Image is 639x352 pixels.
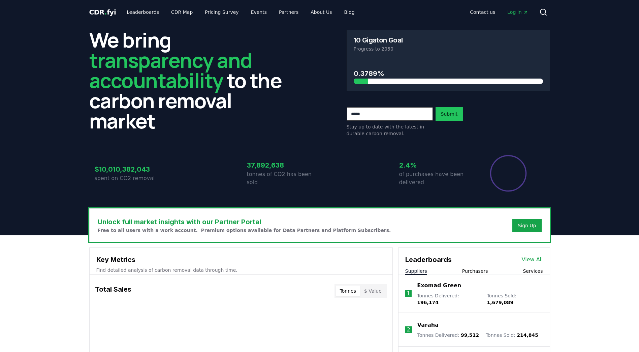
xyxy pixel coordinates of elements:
p: tonnes of CO2 has been sold [247,170,320,186]
a: Log in [502,6,534,18]
span: 196,174 [417,300,439,305]
button: Suppliers [405,268,427,274]
a: About Us [305,6,337,18]
p: 1 [407,290,410,298]
button: $ Value [360,286,386,296]
p: Tonnes Delivered : [417,332,479,339]
h3: $10,010,382,043 [95,164,167,174]
p: Tonnes Delivered : [417,292,480,306]
h3: Leaderboards [405,255,452,265]
a: Exomad Green [417,282,461,290]
div: Percentage of sales delivered [489,154,527,192]
h3: Key Metrics [96,255,386,265]
a: Sign Up [518,222,536,229]
a: Leaderboards [121,6,164,18]
h2: We bring to the carbon removal market [89,30,293,131]
a: Blog [339,6,360,18]
p: of purchases have been delivered [399,170,472,186]
a: CDR Map [166,6,198,18]
p: Progress to 2050 [354,46,543,52]
nav: Main [465,6,534,18]
a: View All [522,256,543,264]
a: CDR.fyi [89,7,116,17]
span: Log in [507,9,528,16]
h3: 2.4% [399,160,472,170]
span: 99,512 [461,332,479,338]
p: spent on CO2 removal [95,174,167,182]
button: Sign Up [512,219,541,232]
p: Stay up to date with the latest in durable carbon removal. [347,123,433,137]
span: . [104,8,107,16]
a: Partners [274,6,304,18]
p: Tonnes Sold : [487,292,543,306]
span: 1,679,089 [487,300,513,305]
button: Purchasers [462,268,488,274]
p: 2 [407,326,410,334]
a: Varaha [417,321,439,329]
a: Contact us [465,6,501,18]
span: 214,845 [517,332,538,338]
p: Find detailed analysis of carbon removal data through time. [96,267,386,273]
nav: Main [121,6,360,18]
p: Tonnes Sold : [486,332,538,339]
span: CDR fyi [89,8,116,16]
a: Events [246,6,272,18]
h3: Total Sales [95,284,131,298]
h3: 10 Gigaton Goal [354,37,403,43]
h3: 0.3789% [354,68,543,79]
h3: 37,892,638 [247,160,320,170]
button: Services [523,268,543,274]
button: Submit [436,107,463,121]
a: Pricing Survey [199,6,244,18]
p: Free to all users with a work account. Premium options available for Data Partners and Platform S... [98,227,391,234]
h3: Unlock full market insights with our Partner Portal [98,217,391,227]
button: Tonnes [336,286,360,296]
span: transparency and accountability [89,46,252,94]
